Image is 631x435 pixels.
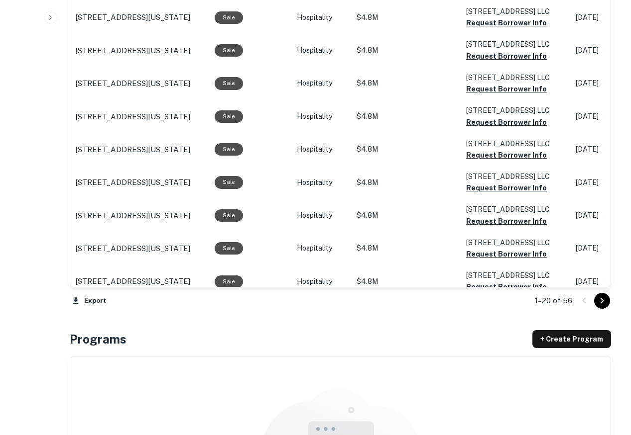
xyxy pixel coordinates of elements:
[357,111,456,122] p: $4.8M
[297,144,347,155] p: Hospitality
[297,243,347,254] p: Hospitality
[357,276,456,287] p: $4.8M
[466,138,566,149] p: [STREET_ADDRESS] LLC
[466,237,566,248] p: [STREET_ADDRESS] LLC
[75,275,205,287] a: [STREET_ADDRESS][US_STATE]
[75,275,190,287] p: [STREET_ADDRESS][US_STATE]
[75,144,205,156] a: [STREET_ADDRESS][US_STATE]
[75,243,205,255] a: [STREET_ADDRESS][US_STATE]
[75,176,190,188] p: [STREET_ADDRESS][US_STATE]
[215,77,243,89] div: Sale
[466,149,547,161] button: Request Borrower Info
[215,242,243,255] div: Sale
[75,176,205,188] a: [STREET_ADDRESS][US_STATE]
[466,270,566,281] p: [STREET_ADDRESS] LLC
[532,330,611,348] a: + Create Program
[297,78,347,88] p: Hospitality
[535,295,572,307] p: 1–20 of 56
[357,12,456,23] p: $4.8M
[75,11,190,23] p: [STREET_ADDRESS][US_STATE]
[466,72,566,83] p: [STREET_ADDRESS] LLC
[70,293,109,308] button: Export
[297,111,347,122] p: Hospitality
[75,45,190,57] p: [STREET_ADDRESS][US_STATE]
[215,110,243,123] div: Sale
[466,204,566,215] p: [STREET_ADDRESS] LLC
[75,210,190,222] p: [STREET_ADDRESS][US_STATE]
[357,210,456,221] p: $4.8M
[215,11,243,24] div: Sale
[466,116,547,128] button: Request Borrower Info
[215,176,243,188] div: Sale
[594,293,610,309] button: Go to next page
[466,281,547,293] button: Request Borrower Info
[466,171,566,182] p: [STREET_ADDRESS] LLC
[75,11,205,23] a: [STREET_ADDRESS][US_STATE]
[215,209,243,222] div: Sale
[466,50,547,62] button: Request Borrower Info
[357,45,456,56] p: $4.8M
[70,330,126,348] h4: Programs
[357,243,456,254] p: $4.8M
[466,215,547,227] button: Request Borrower Info
[215,143,243,156] div: Sale
[75,111,190,123] p: [STREET_ADDRESS][US_STATE]
[297,45,347,56] p: Hospitality
[75,144,190,156] p: [STREET_ADDRESS][US_STATE]
[466,182,547,194] button: Request Borrower Info
[357,177,456,188] p: $4.8M
[466,17,547,29] button: Request Borrower Info
[297,12,347,23] p: Hospitality
[215,275,243,288] div: Sale
[75,78,205,89] a: [STREET_ADDRESS][US_STATE]
[297,210,347,221] p: Hospitality
[75,210,205,222] a: [STREET_ADDRESS][US_STATE]
[215,44,243,57] div: Sale
[75,45,205,57] a: [STREET_ADDRESS][US_STATE]
[466,248,547,260] button: Request Borrower Info
[297,276,347,287] p: Hospitality
[466,105,566,116] p: [STREET_ADDRESS] LLC
[466,6,566,17] p: [STREET_ADDRESS] LLC
[75,111,205,123] a: [STREET_ADDRESS][US_STATE]
[75,78,190,89] p: [STREET_ADDRESS][US_STATE]
[466,39,566,50] p: [STREET_ADDRESS] LLC
[466,83,547,95] button: Request Borrower Info
[357,144,456,155] p: $4.8M
[357,78,456,88] p: $4.8M
[581,355,631,403] iframe: Chat Widget
[297,177,347,188] p: Hospitality
[75,243,190,255] p: [STREET_ADDRESS][US_STATE]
